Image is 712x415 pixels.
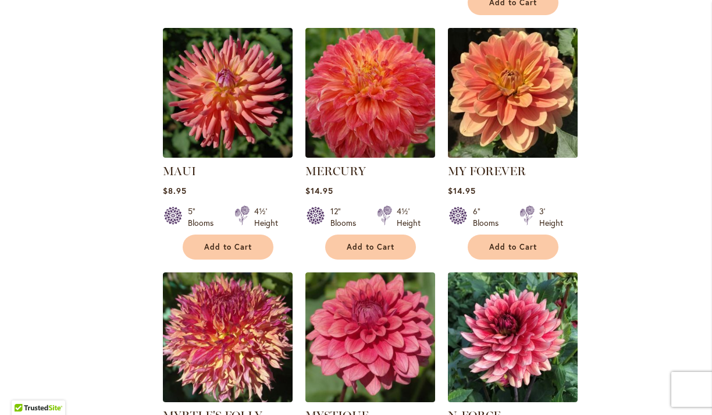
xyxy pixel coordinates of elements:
img: N-FORCE [448,272,578,402]
div: 3' Height [539,205,563,229]
div: 6" Blooms [473,205,505,229]
div: 4½' Height [397,205,421,229]
span: Add to Cart [489,242,537,252]
img: MYRTLE'S FOLLY [163,272,293,402]
a: N-FORCE [448,393,578,405]
span: Add to Cart [204,242,252,252]
a: MERCURY [305,164,366,178]
a: MYRTLE'S FOLLY [163,393,293,405]
img: MAUI [163,28,293,158]
img: MYSTIQUE [305,272,435,402]
a: Mercury [305,149,435,160]
a: MAUI [163,149,293,160]
iframe: Launch Accessibility Center [9,374,41,406]
span: $14.95 [305,185,333,196]
a: MY FOREVER [448,149,578,160]
button: Add to Cart [183,235,273,260]
a: MY FOREVER [448,164,526,178]
img: Mercury [305,28,435,158]
button: Add to Cart [325,235,416,260]
div: 12" Blooms [330,205,363,229]
a: MAUI [163,164,196,178]
img: MY FOREVER [444,24,581,161]
div: 4½' Height [254,205,278,229]
button: Add to Cart [468,235,558,260]
span: $8.95 [163,185,187,196]
span: $14.95 [448,185,476,196]
div: 5" Blooms [188,205,220,229]
a: MYSTIQUE [305,393,435,405]
span: Add to Cart [347,242,394,252]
